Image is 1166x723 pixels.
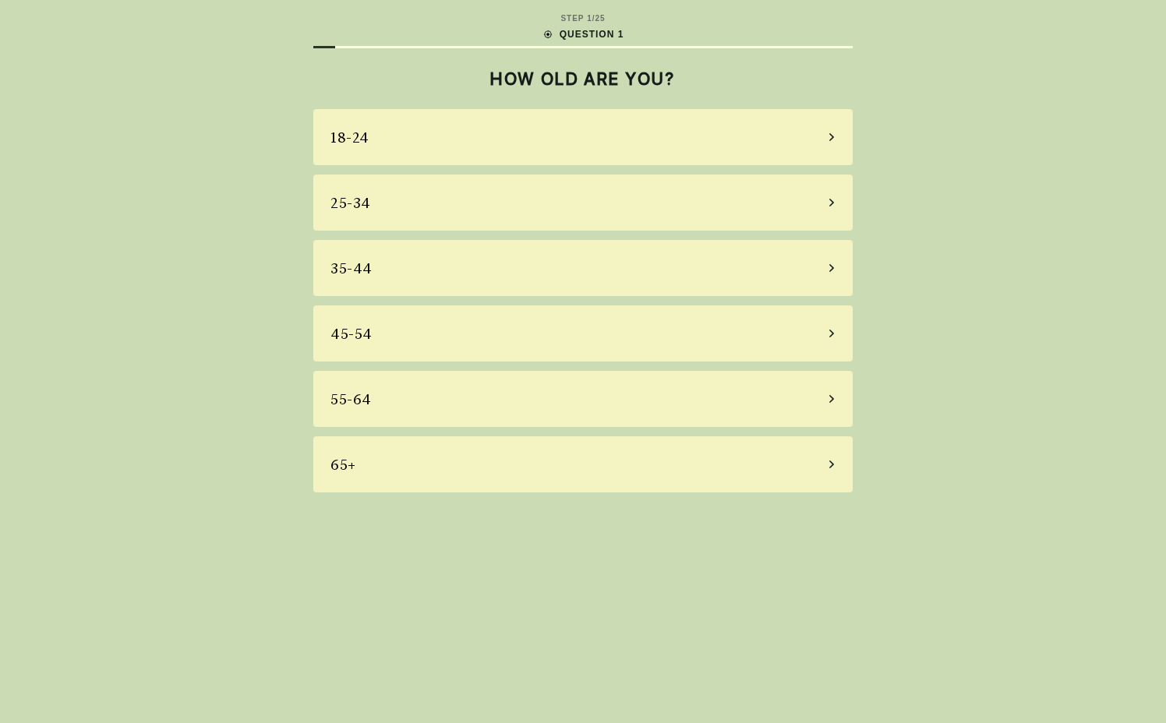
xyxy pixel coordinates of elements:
div: STEP 1 / 25 [560,12,605,24]
div: 65+ [330,454,356,475]
div: 35-44 [330,258,373,279]
div: QUESTION 1 [542,27,624,41]
div: 45-54 [330,323,373,344]
div: 25-34 [330,192,371,213]
div: 55-64 [330,389,372,410]
h2: HOW OLD ARE YOU? [313,69,853,89]
div: 18-24 [330,127,369,148]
